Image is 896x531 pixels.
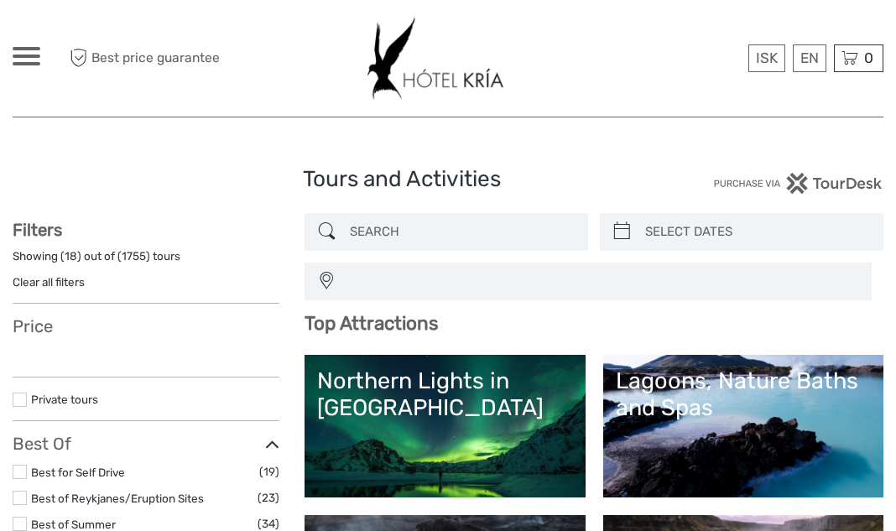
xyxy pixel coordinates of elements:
[258,488,279,508] span: (23)
[13,220,62,240] strong: Filters
[31,518,116,531] a: Best of Summer
[13,434,279,454] h3: Best Of
[305,312,438,335] b: Top Attractions
[317,367,572,422] div: Northern Lights in [GEOGRAPHIC_DATA]
[862,49,876,66] span: 0
[756,49,778,66] span: ISK
[317,367,572,485] a: Northern Lights in [GEOGRAPHIC_DATA]
[259,462,279,482] span: (19)
[31,393,98,406] a: Private tours
[793,44,826,72] div: EN
[13,248,279,274] div: Showing ( ) out of ( ) tours
[31,492,204,505] a: Best of Reykjanes/Eruption Sites
[122,248,146,264] label: 1755
[13,316,279,336] h3: Price
[65,248,77,264] label: 18
[343,217,580,247] input: SEARCH
[65,44,231,72] span: Best price guarantee
[31,466,125,479] a: Best for Self Drive
[303,166,593,193] h1: Tours and Activities
[616,367,871,485] a: Lagoons, Nature Baths and Spas
[13,275,85,289] a: Clear all filters
[616,367,871,422] div: Lagoons, Nature Baths and Spas
[713,173,883,194] img: PurchaseViaTourDesk.png
[638,217,875,247] input: SELECT DATES
[367,17,503,100] img: 532-e91e591f-ac1d-45f7-9962-d0f146f45aa0_logo_big.jpg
